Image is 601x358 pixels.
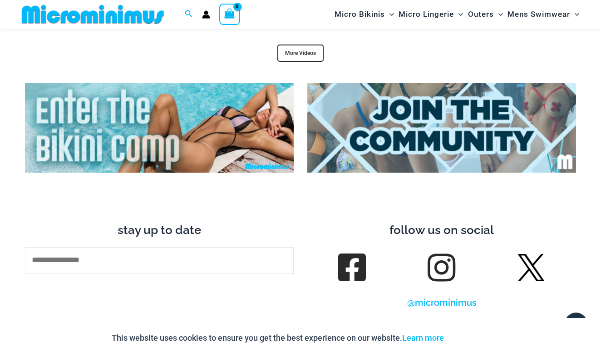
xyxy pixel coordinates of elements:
[112,331,444,345] p: This website uses cookies to ensure you get the best experience on our website.
[494,3,503,26] span: Menu Toggle
[517,254,545,281] img: Twitter X Logo 42562
[25,223,294,238] h3: stay up to date
[307,83,576,173] img: Join Community 2
[25,278,294,318] button: Sign me up!
[396,3,465,26] a: Micro LingerieMenu ToggleMenu Toggle
[335,3,385,26] span: Micro Bikinis
[451,327,489,349] button: Accept
[307,223,576,238] h3: follow us on social
[429,255,454,280] a: Follow us on Instagram
[505,3,581,26] a: Mens SwimwearMenu ToggleMenu Toggle
[468,3,494,26] span: Outers
[399,3,454,26] span: Micro Lingerie
[407,297,477,308] a: @microminimus
[277,45,324,62] a: More Videos
[185,9,193,20] a: Search icon link
[570,3,579,26] span: Menu Toggle
[331,1,583,27] nav: Site Navigation
[507,3,570,26] span: Mens Swimwear
[454,3,463,26] span: Menu Toggle
[202,10,210,19] a: Account icon link
[466,3,505,26] a: OutersMenu ToggleMenu Toggle
[385,3,394,26] span: Menu Toggle
[402,333,444,343] a: Learn more
[18,4,167,25] img: MM SHOP LOGO FLAT
[219,4,240,25] a: View Shopping Cart, empty
[25,83,294,173] img: Enter Bikini Comp
[332,3,396,26] a: Micro BikinisMenu ToggleMenu Toggle
[340,255,365,280] a: follow us on Facebook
